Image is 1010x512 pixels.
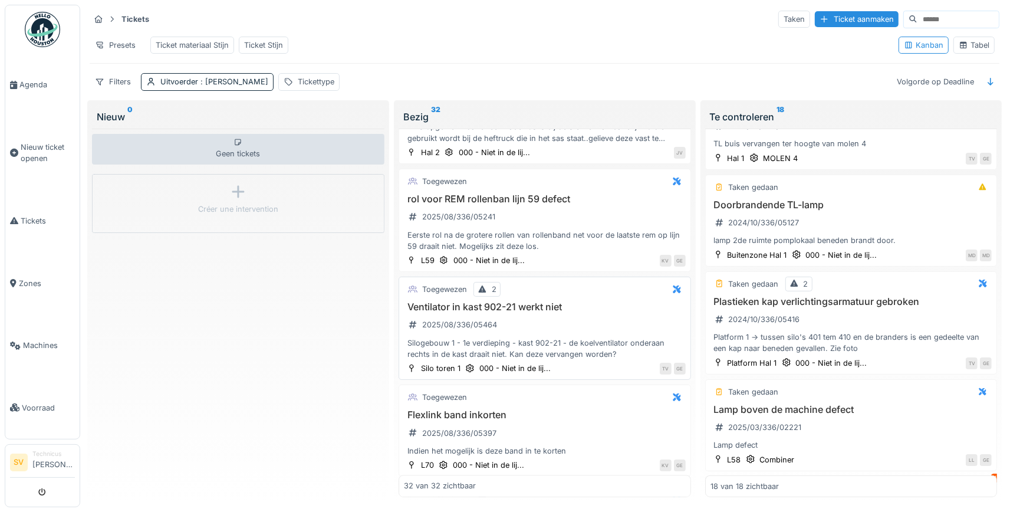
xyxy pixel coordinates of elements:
[796,357,867,369] div: 000 - Niet in de lij...
[5,252,80,314] a: Zones
[674,147,686,159] div: JV
[778,11,810,28] div: Taken
[674,255,686,267] div: GE
[959,40,989,51] div: Tabel
[710,332,992,354] div: Platform 1 -> tussen silo's 401 tem 410 en de branders is een gedeelte van een kap naar beneden g...
[421,147,440,158] div: Hal 2
[404,480,476,491] div: 32 van 32 zichtbaar
[966,250,978,261] div: MD
[777,110,785,124] sup: 18
[422,284,467,295] div: Toegewezen
[156,40,229,51] div: Ticket materiaal Stijn
[980,454,992,466] div: GE
[710,110,993,124] div: Te controleren
[117,14,154,25] strong: Tickets
[728,153,745,164] div: Hal 1
[5,377,80,439] a: Voorraad
[492,284,496,295] div: 2
[710,480,779,491] div: 18 van 18 zichtbaar
[160,76,268,87] div: Uitvoerder
[710,404,992,415] h3: Lamp boven de machine defect
[729,278,779,290] div: Taken gedaan
[404,229,686,252] div: Eerste rol na de grotere rollen van rollenband net voor de laatste rem op lijn 59 draait niet. Mo...
[198,77,268,86] span: : [PERSON_NAME]
[10,454,28,471] li: SV
[729,422,802,433] div: 2025/03/336/02221
[479,363,551,374] div: 000 - Niet in de lij...
[904,40,943,51] div: Kanban
[404,445,686,457] div: Indien het mogelijk is deze band in te korten
[5,116,80,190] a: Nieuw ticket openen
[729,386,779,398] div: Taken gedaan
[760,454,795,465] div: Combiner
[10,449,75,478] a: SV Technicus[PERSON_NAME]
[23,340,75,351] span: Machines
[19,79,75,90] span: Agenda
[991,474,999,483] div: 1
[127,110,133,124] sup: 0
[90,37,141,54] div: Presets
[422,392,467,403] div: Toegewezen
[421,460,434,471] div: L70
[980,357,992,369] div: GE
[32,449,75,475] li: [PERSON_NAME]
[404,121,686,143] div: Er is opgemerkt dat er een kabel los is bij de stekker van batterij nr8 die gebruikt wordt bij de...
[404,193,686,205] h3: rol voor REM rollenban lijn 59 defect
[728,454,741,465] div: L58
[244,40,283,51] div: Ticket Stijn
[459,147,530,158] div: 000 - Niet in de lij...
[815,11,899,27] div: Ticket aanmaken
[710,199,992,211] h3: Doorbrandende TL-lamp
[729,314,800,325] div: 2024/10/336/05416
[421,363,460,374] div: Silo toren 1
[5,54,80,116] a: Agenda
[22,402,75,413] span: Voorraad
[710,138,992,149] div: TL buis vervangen ter hoogte van molen 4
[422,176,467,187] div: Toegewezen
[764,153,798,164] div: MOLEN 4
[806,250,877,261] div: 000 - Niet in de lij...
[404,301,686,313] h3: Ventilator in kast 902-21 werkt niet
[422,428,496,439] div: 2025/08/336/05397
[980,250,992,261] div: MD
[422,319,497,330] div: 2025/08/336/05464
[891,73,979,90] div: Volgorde op Deadline
[422,211,495,222] div: 2025/08/336/05241
[966,357,978,369] div: TV
[660,460,672,471] div: KV
[21,215,75,227] span: Tickets
[710,296,992,307] h3: Plastieken kap verlichtingsarmatuur gebroken
[980,153,992,165] div: GE
[431,110,440,124] sup: 32
[92,134,384,165] div: Geen tickets
[453,255,525,266] div: 000 - Niet in de lij...
[710,439,992,451] div: Lamp defect
[674,363,686,375] div: GE
[404,409,686,421] h3: Flexlink band inkorten
[404,337,686,360] div: Silogebouw 1 - 1e verdieping - kast 902-21 - de koelventilator onderaan rechts in de kast draait ...
[19,278,75,289] span: Zones
[25,12,60,47] img: Badge_color-CXgf-gQk.svg
[966,153,978,165] div: TV
[728,357,777,369] div: Platform Hal 1
[298,76,334,87] div: Tickettype
[660,363,672,375] div: TV
[421,255,435,266] div: L59
[97,110,380,124] div: Nieuw
[5,314,80,377] a: Machines
[804,278,808,290] div: 2
[710,235,992,246] div: lamp 2de ruimte pomplokaal beneden brandt door.
[728,250,787,261] div: Buitenzone Hal 1
[21,142,75,164] span: Nieuw ticket openen
[403,110,686,124] div: Bezig
[966,454,978,466] div: LL
[5,190,80,252] a: Tickets
[198,204,278,215] div: Créer une intervention
[660,255,672,267] div: KV
[90,73,136,90] div: Filters
[674,460,686,471] div: GE
[453,460,524,471] div: 000 - Niet in de lij...
[32,449,75,458] div: Technicus
[729,217,800,228] div: 2024/10/336/05127
[729,182,779,193] div: Taken gedaan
